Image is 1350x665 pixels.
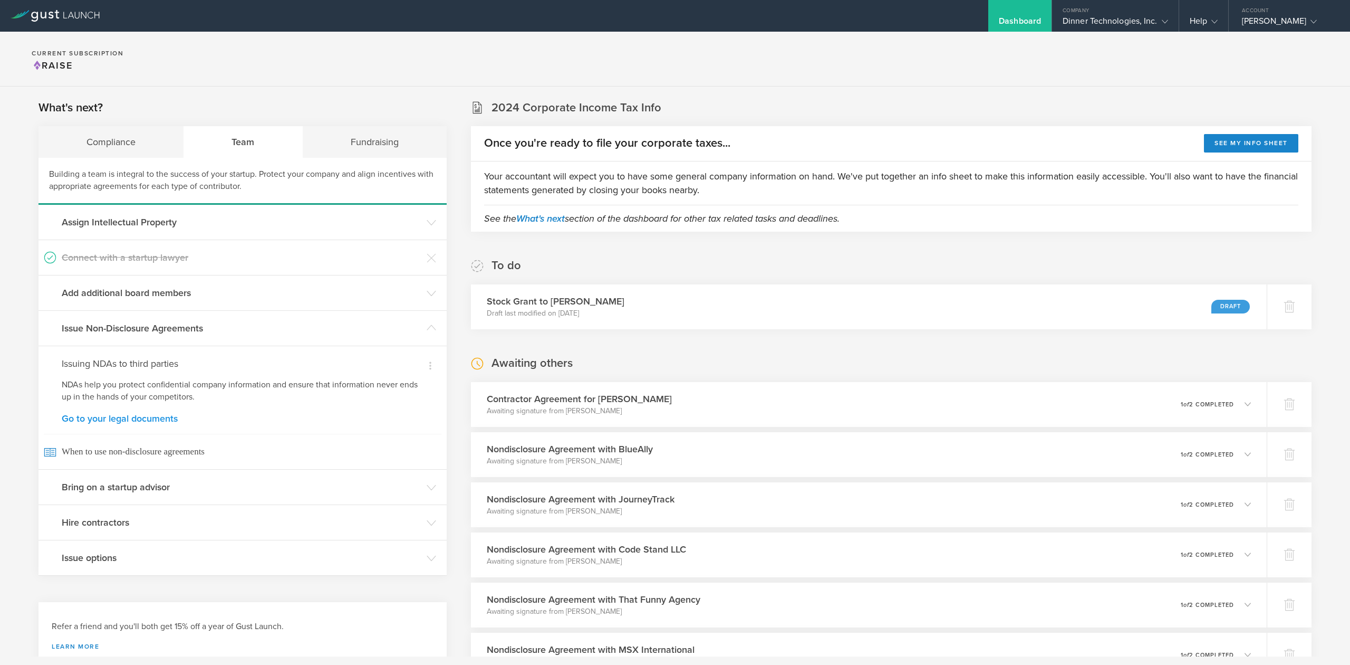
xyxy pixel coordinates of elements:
p: 1 2 completed [1181,552,1234,558]
em: of [1183,451,1189,458]
h3: Refer a friend and you'll both get 15% off a year of Gust Launch. [52,621,433,633]
div: Fundraising [303,126,447,158]
h3: Hire contractors [62,516,421,529]
div: Team [184,126,303,158]
div: Compliance [38,126,184,158]
h2: What's next? [38,100,103,116]
div: Building a team is integral to the success of your startup. Protect your company and align incent... [38,158,447,205]
span: When to use non-disclosure agreements [44,434,441,469]
p: NDAs help you protect confidential company information and ensure that information never ends up ... [62,379,423,403]
div: Draft [1211,300,1250,313]
a: Learn more [52,643,433,650]
p: Awaiting signature from [PERSON_NAME] [487,506,674,517]
h2: To do [491,258,521,273]
em: of [1183,401,1189,408]
h3: Nondisclosure Agreement with Code Stand LLC [487,543,686,556]
div: Help [1190,16,1218,32]
h2: Awaiting others [491,356,573,371]
h3: Nondisclosure Agreement with That Funny Agency [487,593,700,606]
em: of [1183,552,1189,558]
a: Go to your legal documents [62,414,423,423]
p: 1 2 completed [1181,602,1234,608]
h3: Issue Non-Disclosure Agreements [62,321,421,335]
h3: Nondisclosure Agreement with JourneyTrack [487,492,674,506]
h3: Assign Intellectual Property [62,215,421,229]
p: 1 2 completed [1181,652,1234,658]
h3: Bring on a startup advisor [62,480,421,494]
span: Raise [32,60,73,71]
h3: Nondisclosure Agreement with MSX International [487,643,695,657]
h3: Contractor Agreement for [PERSON_NAME] [487,392,672,406]
em: of [1183,652,1189,659]
p: Awaiting signature from [PERSON_NAME] [487,606,700,617]
button: See my info sheet [1204,134,1298,153]
p: Awaiting signature from [PERSON_NAME] [487,406,672,416]
p: 1 2 completed [1181,452,1234,458]
div: Dashboard [999,16,1041,32]
h2: Once you're ready to file your corporate taxes... [484,136,730,151]
h2: Current Subscription [32,50,123,56]
a: What's next [516,213,565,224]
h4: Issuing NDAs to third parties [62,357,423,370]
h3: Add additional board members [62,286,421,300]
a: When to use non-disclosure agreements [38,434,447,469]
em: of [1183,501,1189,508]
p: Awaiting signature from [PERSON_NAME] [487,556,686,567]
em: of [1183,602,1189,609]
p: Awaiting signature from [PERSON_NAME] [487,456,653,467]
div: [PERSON_NAME] [1242,16,1332,32]
p: Your accountant will expect you to have some general company information on hand. We've put toget... [484,169,1298,197]
h3: Stock Grant to [PERSON_NAME] [487,294,624,308]
div: Stock Grant to [PERSON_NAME]Draft last modified on [DATE]Draft [471,284,1267,329]
p: 1 2 completed [1181,502,1234,508]
p: Draft last modified on [DATE] [487,308,624,319]
h3: Issue options [62,551,421,565]
em: See the section of the dashboard for other tax related tasks and deadlines. [484,213,840,224]
h2: 2024 Corporate Income Tax Info [491,100,661,116]
p: 1 2 completed [1181,402,1234,407]
div: Dinner Technologies, Inc. [1063,16,1168,32]
h3: Nondisclosure Agreement with BlueAlly [487,442,653,456]
h3: Connect with a startup lawyer [62,251,421,264]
